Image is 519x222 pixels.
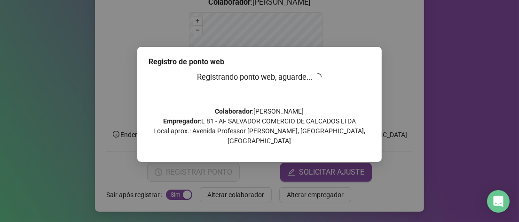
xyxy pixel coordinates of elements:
h3: Registrando ponto web, aguarde... [149,71,370,84]
div: Open Intercom Messenger [487,190,510,213]
span: loading [314,73,322,81]
p: : [PERSON_NAME] : L 81 - AF SALVADOR COMERCIO DE CALCADOS LTDA Local aprox.: Avenida Professor [P... [149,107,370,146]
strong: Colaborador [215,107,252,115]
strong: Empregador [163,117,200,125]
div: Registro de ponto web [149,56,370,68]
